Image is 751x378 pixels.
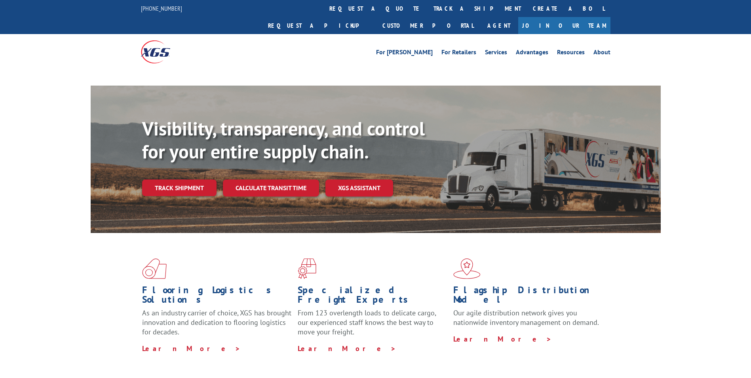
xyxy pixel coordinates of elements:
a: Learn More > [142,344,241,353]
b: Visibility, transparency, and control for your entire supply chain. [142,116,425,164]
a: For Retailers [441,49,476,58]
h1: Flooring Logistics Solutions [142,285,292,308]
a: [PHONE_NUMBER] [141,4,182,12]
a: For [PERSON_NAME] [376,49,433,58]
a: Agent [479,17,518,34]
h1: Flagship Distribution Model [453,285,603,308]
p: From 123 overlength loads to delicate cargo, our experienced staff knows the best way to move you... [298,308,447,344]
a: Resources [557,49,585,58]
a: Services [485,49,507,58]
img: xgs-icon-total-supply-chain-intelligence-red [142,258,167,279]
a: Track shipment [142,179,217,196]
h1: Specialized Freight Experts [298,285,447,308]
a: Customer Portal [376,17,479,34]
span: As an industry carrier of choice, XGS has brought innovation and dedication to flooring logistics... [142,308,291,336]
a: XGS ASSISTANT [325,179,393,197]
a: Join Our Team [518,17,610,34]
a: Advantages [516,49,548,58]
img: xgs-icon-flagship-distribution-model-red [453,258,481,279]
a: Learn More > [453,334,552,344]
a: Request a pickup [262,17,376,34]
span: Our agile distribution network gives you nationwide inventory management on demand. [453,308,599,327]
a: Calculate transit time [223,179,319,197]
img: xgs-icon-focused-on-flooring-red [298,258,316,279]
a: About [593,49,610,58]
a: Learn More > [298,344,396,353]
